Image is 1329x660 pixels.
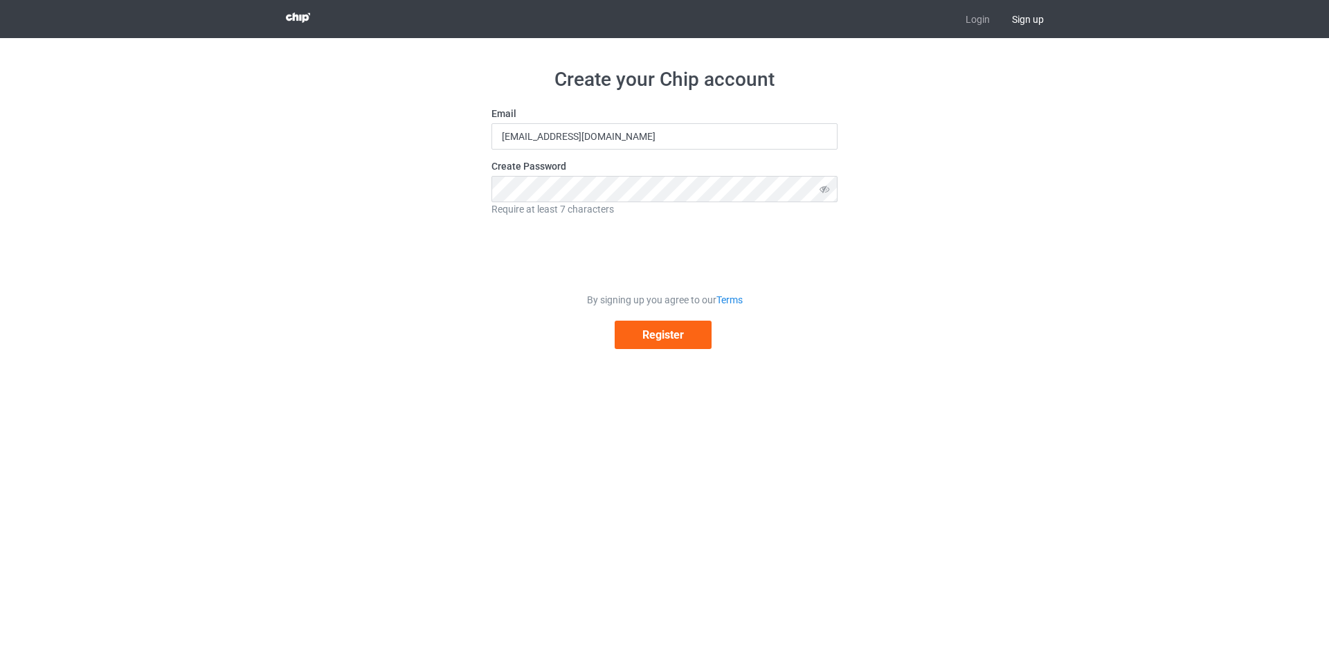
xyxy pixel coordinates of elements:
[716,294,743,305] a: Terms
[286,12,310,23] img: 3d383065fc803cdd16c62507c020ddf8.png
[615,321,712,349] button: Register
[491,159,838,173] label: Create Password
[491,202,838,216] div: Require at least 7 characters
[491,107,838,121] label: Email
[491,293,838,307] div: By signing up you agree to our
[491,67,838,92] h1: Create your Chip account
[559,226,770,280] iframe: reCAPTCHA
